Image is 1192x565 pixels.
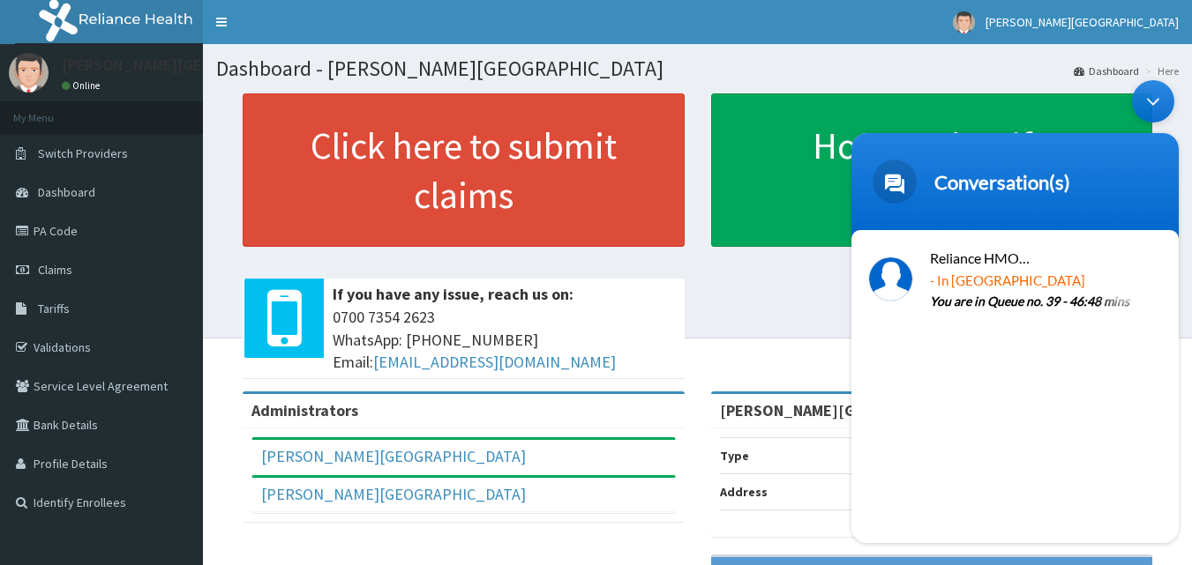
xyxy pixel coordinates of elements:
[38,262,72,278] span: Claims
[62,57,323,73] p: [PERSON_NAME][GEOGRAPHIC_DATA]
[711,93,1153,247] a: How to Identify Enrollees
[243,93,685,247] a: Click here to submit claims
[261,484,526,504] a: [PERSON_NAME][GEOGRAPHIC_DATA]
[38,145,128,161] span: Switch Providers
[333,306,676,374] span: 0700 7354 2623 WhatsApp: [PHONE_NUMBER] Email:
[953,11,975,33] img: User Image
[9,53,49,93] img: User Image
[251,400,358,420] b: Administrators
[333,284,574,304] b: If you have any issue, reach us on:
[216,57,1179,80] h1: Dashboard - [PERSON_NAME][GEOGRAPHIC_DATA]
[720,484,768,500] b: Address
[986,14,1179,30] span: [PERSON_NAME][GEOGRAPHIC_DATA]
[1074,63,1139,78] a: Dashboard
[373,352,616,372] a: [EMAIL_ADDRESS][DOMAIN_NAME]
[720,400,989,420] strong: [PERSON_NAME][GEOGRAPHIC_DATA]
[720,448,749,464] b: Type
[843,71,1188,552] iframe: SalesIQ Chatwindow
[38,301,70,316] span: Tariffs
[38,184,95,200] span: Dashboard
[62,79,104,92] a: Online
[1141,63,1179,78] li: Here
[261,446,526,466] a: [PERSON_NAME][GEOGRAPHIC_DATA]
